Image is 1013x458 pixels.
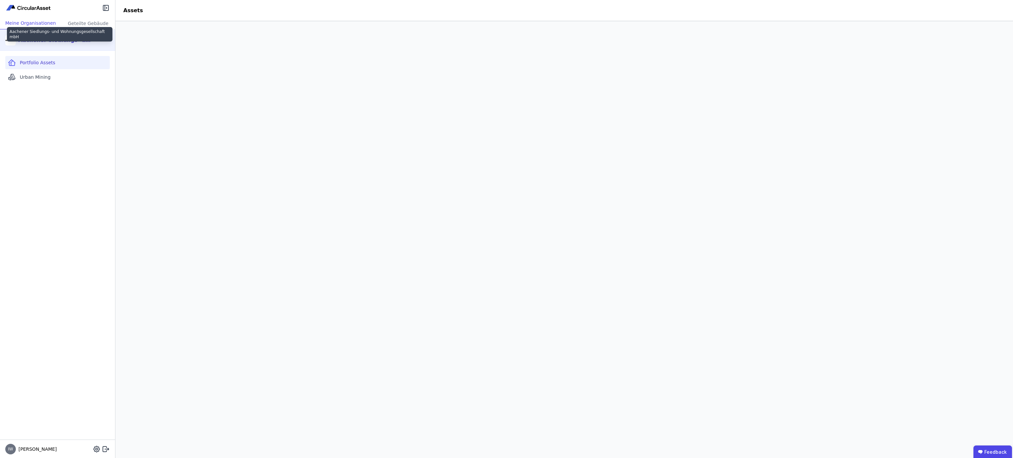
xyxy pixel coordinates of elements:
span: IW [8,447,13,451]
iframe: retool [115,21,1013,458]
img: Concular [5,4,52,12]
img: Aachener Siedlungs- und Wohnungsgesellschaft mbH [5,35,16,45]
div: Assets [115,7,151,14]
span: Urban Mining [20,74,50,80]
div: Geteilte Gebäude [61,17,115,29]
span: Portfolio Assets [20,59,55,66]
span: [PERSON_NAME] [16,446,57,452]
